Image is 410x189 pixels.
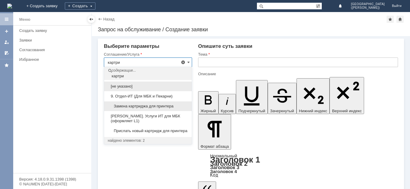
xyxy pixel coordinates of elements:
[198,114,231,150] button: Формат абзаца
[330,77,364,114] button: Верхний индекс
[104,52,191,56] div: Соглашение/Услуга
[297,78,330,114] button: Нижний индекс
[19,182,85,186] div: © NAUMEN [DATE]-[DATE]
[106,69,192,74] div: содержащие...
[238,109,265,113] span: Подчеркнутый
[2,26,11,36] a: Создать заявку
[299,109,327,113] span: Нижний индекс
[19,28,88,33] div: Создать заявку
[387,16,394,23] div: Добавить в избранное
[2,48,11,58] a: Мои согласования
[221,109,234,113] span: Курсив
[198,52,397,56] div: Тема
[104,43,159,49] span: Выберите параметры
[210,155,260,164] a: Заголовок 1
[181,60,185,65] span: Удалить
[219,94,236,114] button: Курсив
[108,129,188,133] span: Прислать новый картридж для принтера
[7,4,12,8] a: Перейти на домашнюю страницу
[19,57,81,62] div: Избранное
[200,109,216,113] span: Жирный
[351,6,385,10] span: ([PERSON_NAME])
[108,84,188,89] span: [не указано]
[17,45,90,54] a: Согласования
[108,114,188,123] span: [PERSON_NAME]. Услуги ИТ для МБК (оформляет L1)
[108,138,188,143] div: найдено элементов: 2
[106,74,192,79] div: картри
[19,48,88,52] div: Согласования
[210,172,218,178] a: Код
[351,2,385,6] span: [GEOGRAPHIC_DATA]
[19,177,85,181] div: Версия: 4.18.0.9.31.1398 (1398)
[270,109,294,113] span: Зачеркнутый
[88,16,95,23] div: Скрыть меню
[210,169,237,174] a: Заголовок 4
[316,3,322,8] span: Расширенный поиск
[210,165,239,170] a: Заголовок 3
[2,37,11,47] a: Мои заявки
[210,153,237,158] a: Нормальный
[396,16,404,23] div: Сделать домашней страницей
[17,36,90,45] a: Заявки
[108,104,188,109] span: Замена картриджа для принтера
[198,154,398,177] div: Формат абзаца
[200,144,229,149] span: Формат абзаца
[7,4,12,8] img: logo
[19,38,88,42] div: Заявки
[98,26,404,33] div: Запрос на обслуживание / Создание заявки
[268,83,297,114] button: Зачеркнутый
[210,160,248,167] a: Заголовок 2
[17,26,90,35] a: Создать заявку
[65,2,95,10] div: Создать
[198,72,397,76] div: Описание
[332,109,362,113] span: Верхний индекс
[103,17,114,21] a: Назад
[236,80,267,114] button: Подчеркнутый
[108,94,188,99] span: 9. Отдел-ИТ (Для МБК и Пекарни)
[19,16,30,23] div: Меню
[198,43,252,49] span: Опишите суть заявки
[198,91,219,114] button: Жирный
